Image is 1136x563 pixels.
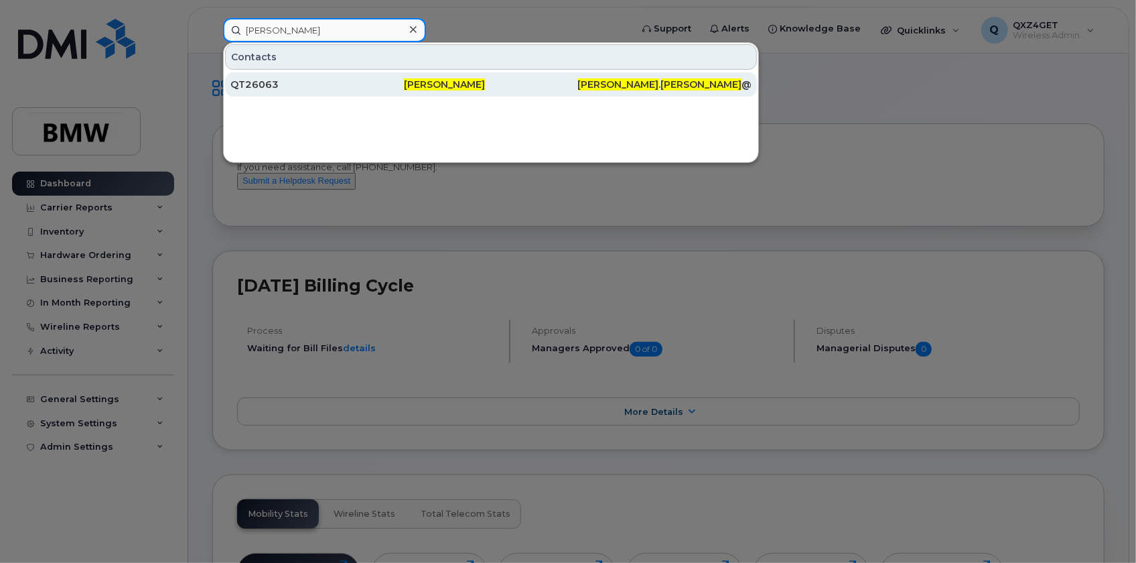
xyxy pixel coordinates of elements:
div: QT26063 [230,78,404,91]
iframe: Messenger Launcher [1078,505,1126,553]
span: [PERSON_NAME] [404,78,485,90]
span: [PERSON_NAME] [661,78,742,90]
span: [PERSON_NAME] [578,78,659,90]
a: QT26063[PERSON_NAME][PERSON_NAME].[PERSON_NAME]@[DOMAIN_NAME] [225,72,757,97]
div: Contacts [225,44,757,70]
div: . @[DOMAIN_NAME] [578,78,752,91]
